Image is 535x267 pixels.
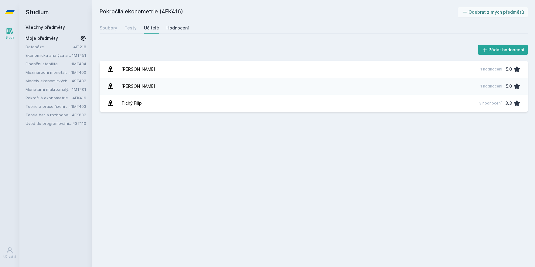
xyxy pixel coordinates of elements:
div: Hodnocení [166,25,189,31]
div: 5.0 [506,63,512,75]
a: 4EK602 [72,112,86,117]
div: [PERSON_NAME] [121,63,155,75]
div: 1 hodnocení [480,67,502,72]
a: Uživatel [1,244,18,262]
div: Tichý Filip [121,97,142,109]
a: Teorie a praxe řízení aktiv [26,103,71,109]
a: Tichý Filip 3 hodnocení 3.3 [100,95,528,112]
a: Testy [124,22,137,34]
a: Monetární makroanalýza [26,86,72,92]
a: Study [1,24,18,43]
button: Odebrat z mých předmětů [458,7,528,17]
h2: Pokročilá ekonometrie (4EK416) [100,7,458,17]
a: 1MT401 [72,87,86,92]
a: 4ST432 [72,78,86,83]
div: Study [5,35,14,40]
a: Všechny předměty [26,25,65,30]
div: [PERSON_NAME] [121,80,155,92]
a: [PERSON_NAME] 1 hodnocení 5.0 [100,61,528,78]
a: Ekonomická analýza a prognóza [26,52,72,58]
div: 3.3 [505,97,512,109]
a: Soubory [100,22,117,34]
a: Modely ekonomických a finančních časových řad [26,78,72,84]
a: Databáze [26,44,73,50]
a: Teorie her a rozhodování (v angličtině) [26,112,72,118]
a: 4ST110 [73,121,86,126]
div: 3 hodnocení [479,101,502,106]
div: Soubory [100,25,117,31]
a: 4EK416 [73,95,86,100]
a: [PERSON_NAME] 1 hodnocení 5.0 [100,78,528,95]
a: 1MT403 [71,104,86,109]
a: Mezinárodní monetární ekonomie [26,69,71,75]
a: 1MT451 [72,53,86,58]
a: Hodnocení [166,22,189,34]
div: Učitelé [144,25,159,31]
div: Uživatel [3,255,16,259]
a: Úvod do programování v R [26,120,73,126]
a: 4IT218 [73,44,86,49]
a: 1MT400 [71,70,86,75]
a: Pokročilá ekonometrie [26,95,73,101]
a: Finanční stabilita [26,61,71,67]
button: Přidat hodnocení [478,45,528,55]
div: Testy [124,25,137,31]
div: 5.0 [506,80,512,92]
div: 1 hodnocení [480,84,502,89]
a: 1MT404 [71,61,86,66]
a: Učitelé [144,22,159,34]
span: Moje předměty [26,35,58,41]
